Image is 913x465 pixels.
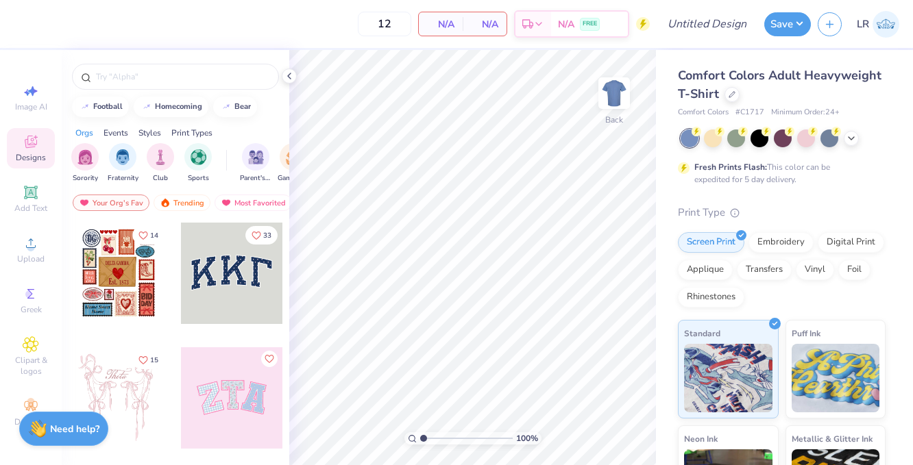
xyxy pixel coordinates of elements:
div: Back [605,114,623,126]
div: This color can be expedited for 5 day delivery. [694,161,863,186]
span: Minimum Order: 24 + [771,107,840,118]
button: Like [132,226,165,244]
button: filter button [71,143,99,184]
span: 15 [150,357,158,364]
span: N/A [427,17,454,32]
img: Fraternity Image [115,149,130,165]
span: Add Text [14,203,47,214]
div: Trending [154,194,210,211]
span: N/A [471,17,498,32]
div: filter for Parent's Weekend [240,143,271,184]
a: LR [857,11,899,38]
span: Sports [188,173,209,184]
img: trending.gif [160,198,171,208]
img: Back [600,79,628,107]
span: FREE [583,19,597,29]
div: Most Favorited [215,194,292,211]
span: Fraternity [108,173,138,184]
input: – – [358,12,411,36]
img: most_fav.gif [221,198,232,208]
img: Sports Image [191,149,206,165]
span: N/A [558,17,574,32]
strong: Fresh Prints Flash: [694,162,767,173]
div: bear [234,103,251,110]
div: homecoming [155,103,202,110]
span: # C1717 [735,107,764,118]
span: Club [153,173,168,184]
span: 100 % [516,432,538,444]
strong: Need help? [50,423,99,436]
span: 14 [150,232,158,239]
img: trend_line.gif [141,103,152,111]
span: Designs [16,152,46,163]
div: filter for Sports [184,143,212,184]
div: Screen Print [678,232,744,253]
img: Sorority Image [77,149,93,165]
button: Save [764,12,811,36]
span: Metallic & Glitter Ink [792,431,873,446]
span: Comfort Colors [678,107,729,118]
button: Like [245,226,278,244]
input: Try "Alpha" [95,70,270,84]
img: Puff Ink [792,344,880,412]
span: Sorority [73,173,98,184]
button: filter button [278,143,309,184]
span: LR [857,16,869,32]
span: Neon Ink [684,431,718,446]
span: Standard [684,326,720,340]
button: Like [261,351,278,367]
div: Events [104,127,128,139]
img: Louise Racquet [873,11,899,38]
div: Applique [678,260,733,280]
div: Rhinestones [678,287,744,307]
button: filter button [184,143,212,184]
span: Puff Ink [792,326,820,340]
img: Parent's Weekend Image [248,149,264,165]
img: trend_line.gif [80,103,90,111]
button: Like [132,351,165,369]
div: Styles [138,127,161,139]
div: Print Type [678,205,886,221]
div: filter for Fraternity [108,143,138,184]
span: Parent's Weekend [240,173,271,184]
button: bear [213,97,257,117]
div: Embroidery [748,232,814,253]
button: football [72,97,129,117]
span: 33 [263,232,271,239]
div: Foil [838,260,871,280]
span: Comfort Colors Adult Heavyweight T-Shirt [678,67,881,102]
div: football [93,103,123,110]
span: Upload [17,253,45,264]
img: Standard [684,344,772,412]
span: Game Day [278,173,309,184]
div: Transfers [737,260,792,280]
span: Clipart & logos [7,355,55,377]
img: Game Day Image [286,149,302,165]
input: Untitled Design [657,10,757,38]
div: Your Org's Fav [73,194,149,211]
div: filter for Club [147,143,174,184]
div: Print Types [171,127,212,139]
button: filter button [240,143,271,184]
div: Orgs [75,127,93,139]
span: Greek [21,304,42,315]
button: filter button [108,143,138,184]
div: filter for Game Day [278,143,309,184]
div: filter for Sorority [71,143,99,184]
div: Vinyl [796,260,834,280]
span: Decorate [14,416,47,427]
div: Digital Print [818,232,884,253]
button: homecoming [134,97,208,117]
button: filter button [147,143,174,184]
img: most_fav.gif [79,198,90,208]
span: Image AI [15,101,47,112]
img: Club Image [153,149,168,165]
img: trend_line.gif [221,103,232,111]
